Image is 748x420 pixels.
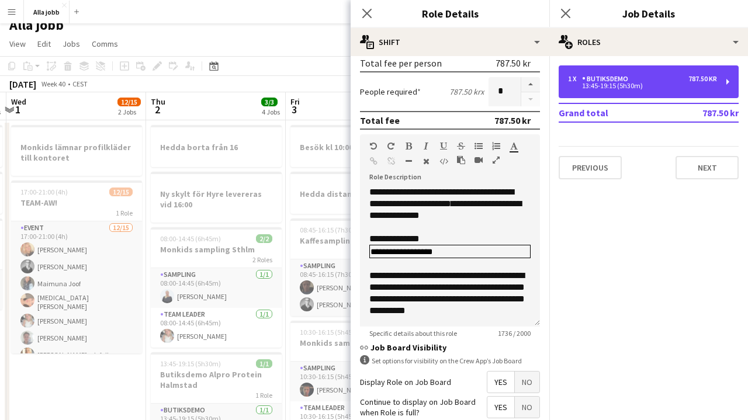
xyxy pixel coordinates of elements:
[151,227,282,348] app-job-card: 08:00-14:45 (6h45m)2/2Monkids sampling Sthlm2 RolesSampling1/108:00-14:45 (6h45m)[PERSON_NAME]Tea...
[9,103,26,116] span: 1
[360,377,451,387] label: Display Role on Job Board
[422,141,430,151] button: Italic
[11,197,142,208] h3: TEAM-AW!
[87,36,123,51] a: Comms
[58,36,85,51] a: Jobs
[151,369,282,390] h3: Butiksdemo Alpro Protein Halmstad
[582,75,633,83] div: Butiksdemo
[688,75,717,83] div: 787.50 kr
[404,141,413,151] button: Bold
[351,28,549,56] div: Shift
[559,156,622,179] button: Previous
[72,79,88,88] div: CEST
[290,189,421,199] h3: Hedda distans
[457,155,465,165] button: Paste as plain text
[439,157,448,166] button: HTML Code
[151,268,282,308] app-card-role: Sampling1/108:00-14:45 (6h45m)[PERSON_NAME]
[422,157,430,166] button: Clear Formatting
[262,107,280,116] div: 4 Jobs
[300,328,361,336] span: 10:30-16:15 (5h45m)
[494,114,531,126] div: 787.50 kr
[360,355,540,366] div: Set options for visibility on the Crew App’s Job Board
[360,342,540,353] h3: Job Board Visibility
[252,255,272,264] span: 2 Roles
[492,155,500,165] button: Fullscreen
[515,372,539,393] span: No
[549,6,748,21] h3: Job Details
[475,155,483,165] button: Insert video
[160,234,221,243] span: 08:00-14:45 (6h45m)
[9,16,64,34] h1: Alla jobb
[289,103,300,116] span: 3
[360,57,442,69] div: Total fee per person
[521,77,540,92] button: Increase
[515,397,539,418] span: No
[475,141,483,151] button: Unordered List
[149,103,165,116] span: 2
[160,359,221,368] span: 13:45-19:15 (5h30m)
[118,107,140,116] div: 2 Jobs
[665,103,739,122] td: 787.50 kr
[20,188,68,196] span: 17:00-21:00 (4h)
[549,28,748,56] div: Roles
[360,114,400,126] div: Total fee
[9,78,36,90] div: [DATE]
[92,39,118,49] span: Comms
[63,39,80,49] span: Jobs
[404,157,413,166] button: Horizontal Line
[559,103,665,122] td: Grand total
[439,141,448,151] button: Underline
[496,57,531,69] div: 787.50 kr
[290,235,421,246] h3: Kaffesampling Hyre
[151,308,282,348] app-card-role: Team Leader1/108:00-14:45 (6h45m)[PERSON_NAME]
[151,142,282,152] h3: Hedda borta från 16
[449,86,484,97] div: 787.50 kr x
[510,141,518,151] button: Text Color
[255,391,272,400] span: 1 Role
[11,96,26,107] span: Wed
[290,338,421,348] h3: Monkids sampling Sthlm
[151,125,282,167] app-job-card: Hedda borta från 16
[360,329,466,338] span: Specific details about this role
[11,142,142,163] h3: Monkids lämnar profilkläder till kontoret
[290,96,300,107] span: Fri
[24,1,70,23] button: Alla jobb
[568,83,717,89] div: 13:45-19:15 (5h30m)
[492,141,500,151] button: Ordered List
[290,218,421,316] app-job-card: 08:45-16:15 (7h30m)2/2Kaffesampling Hyre1 RoleSampling2/208:45-16:15 (7h30m)[PERSON_NAME][PERSON_...
[39,79,68,88] span: Week 40
[9,39,26,49] span: View
[300,225,361,234] span: 08:45-16:15 (7h30m)
[37,39,51,49] span: Edit
[261,98,278,106] span: 3/3
[151,96,165,107] span: Thu
[256,234,272,243] span: 2/2
[11,125,142,176] app-job-card: Monkids lämnar profilkläder till kontoret
[290,125,421,167] app-job-card: Besök kl 10:00 /Granne
[457,141,465,151] button: Strikethrough
[360,86,421,97] label: People required
[109,188,133,196] span: 12/15
[151,172,282,223] app-job-card: Ny skylt för Hyre levereras vid 16:00
[290,259,421,316] app-card-role: Sampling2/208:45-16:15 (7h30m)[PERSON_NAME][PERSON_NAME]
[676,156,739,179] button: Next
[360,397,487,418] label: Continue to display on Job Board when Role is full?
[11,181,142,353] app-job-card: 17:00-21:00 (4h)12/15TEAM-AW!1 RoleEvent12/1517:00-21:00 (4h)[PERSON_NAME][PERSON_NAME]Maimuna Jo...
[116,209,133,217] span: 1 Role
[369,141,378,151] button: Undo
[351,6,549,21] h3: Role Details
[290,172,421,214] app-job-card: Hedda distans
[387,141,395,151] button: Redo
[256,359,272,368] span: 1/1
[151,189,282,210] h3: Ny skylt för Hyre levereras vid 16:00
[487,372,514,393] span: Yes
[568,75,582,83] div: 1 x
[117,98,141,106] span: 12/15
